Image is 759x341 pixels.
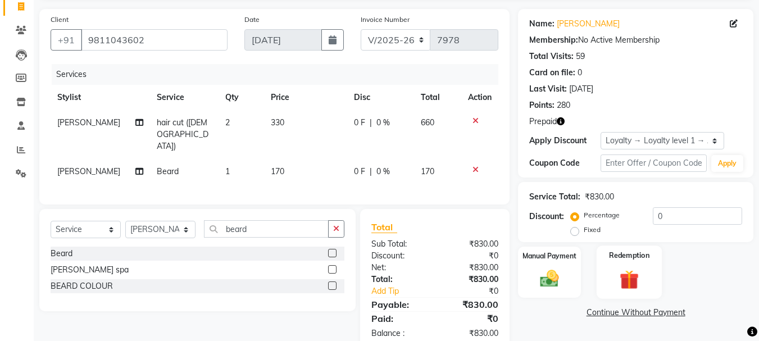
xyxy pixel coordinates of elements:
th: Qty [219,85,264,110]
input: Search or Scan [204,220,329,238]
img: _cash.svg [534,268,565,289]
div: ₹0 [447,285,507,297]
div: ₹0 [435,312,507,325]
span: 0 F [354,166,365,178]
a: Add Tip [363,285,447,297]
label: Percentage [584,210,620,220]
span: 170 [421,166,434,176]
div: 59 [576,51,585,62]
div: ₹0 [435,250,507,262]
label: Manual Payment [522,251,576,261]
div: ₹830.00 [435,274,507,285]
label: Invoice Number [361,15,410,25]
div: ₹830.00 [585,191,614,203]
span: 660 [421,117,434,128]
div: [PERSON_NAME] spa [51,264,129,276]
div: Payable: [363,298,435,311]
span: Prepaid [529,116,557,128]
div: Balance : [363,328,435,339]
div: Last Visit: [529,83,567,95]
th: Stylist [51,85,150,110]
th: Disc [347,85,414,110]
th: Service [150,85,219,110]
div: ₹830.00 [435,238,507,250]
th: Action [461,85,498,110]
div: Discount: [529,211,564,222]
div: BEARD COLOUR [51,280,113,292]
div: Total: [363,274,435,285]
span: 0 F [354,117,365,129]
div: 280 [557,99,570,111]
div: ₹830.00 [435,262,507,274]
div: Membership: [529,34,578,46]
a: [PERSON_NAME] [557,18,620,30]
span: 170 [271,166,284,176]
span: 1 [225,166,230,176]
div: Beard [51,248,72,260]
span: 0 % [376,166,390,178]
div: Card on file: [529,67,575,79]
div: [DATE] [569,83,593,95]
span: | [370,117,372,129]
div: Coupon Code [529,157,600,169]
button: Apply [711,155,743,172]
input: Enter Offer / Coupon Code [601,154,707,172]
div: Paid: [363,312,435,325]
th: Total [414,85,462,110]
span: | [370,166,372,178]
span: Beard [157,166,179,176]
div: No Active Membership [529,34,742,46]
input: Search by Name/Mobile/Email/Code [81,29,228,51]
div: Apply Discount [529,135,600,147]
span: [PERSON_NAME] [57,117,120,128]
span: 330 [271,117,284,128]
span: 0 % [376,117,390,129]
img: _gift.svg [613,267,645,292]
label: Fixed [584,225,601,235]
div: Service Total: [529,191,580,203]
span: 2 [225,117,230,128]
div: Net: [363,262,435,274]
span: hair cut ([DEMOGRAPHIC_DATA]) [157,117,208,151]
div: Services [52,64,507,85]
label: Client [51,15,69,25]
div: Total Visits: [529,51,574,62]
div: Sub Total: [363,238,435,250]
div: Name: [529,18,555,30]
label: Redemption [610,250,650,261]
a: Continue Without Payment [520,307,751,319]
button: +91 [51,29,82,51]
div: Discount: [363,250,435,262]
label: Date [244,15,260,25]
div: Points: [529,99,555,111]
div: 0 [578,67,582,79]
span: [PERSON_NAME] [57,166,120,176]
div: ₹830.00 [435,298,507,311]
span: Total [371,221,397,233]
th: Price [264,85,347,110]
div: ₹830.00 [435,328,507,339]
